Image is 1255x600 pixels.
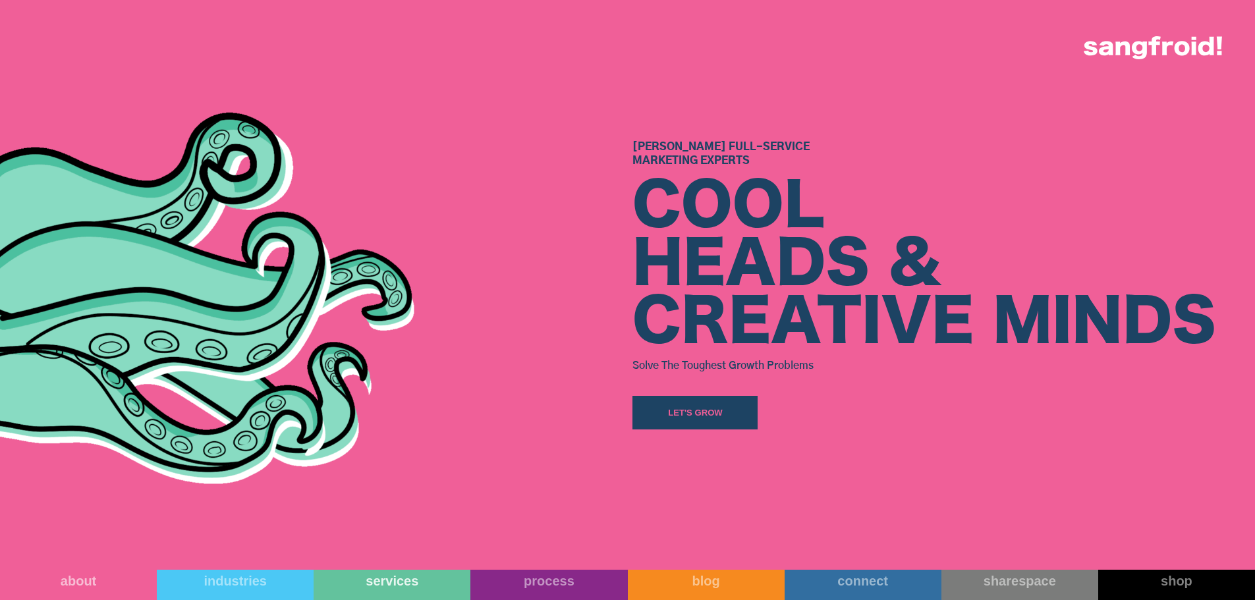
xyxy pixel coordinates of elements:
[157,570,314,600] a: industries
[1084,36,1222,59] img: logo
[157,573,314,589] div: industries
[632,178,1216,352] div: COOL HEADS & CREATIVE MINDS
[470,570,627,600] a: process
[1098,570,1255,600] a: shop
[628,573,785,589] div: blog
[632,396,758,429] a: Let's Grow
[632,355,1216,375] h3: Solve The Toughest Growth Problems
[668,406,723,420] div: Let's Grow
[470,573,627,589] div: process
[628,570,785,600] a: blog
[941,573,1098,589] div: sharespace
[941,570,1098,600] a: sharespace
[314,570,470,600] a: services
[632,140,1216,168] h1: [PERSON_NAME] Full-Service Marketing Experts
[314,573,470,589] div: services
[1098,573,1255,589] div: shop
[785,570,941,600] a: connect
[785,573,941,589] div: connect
